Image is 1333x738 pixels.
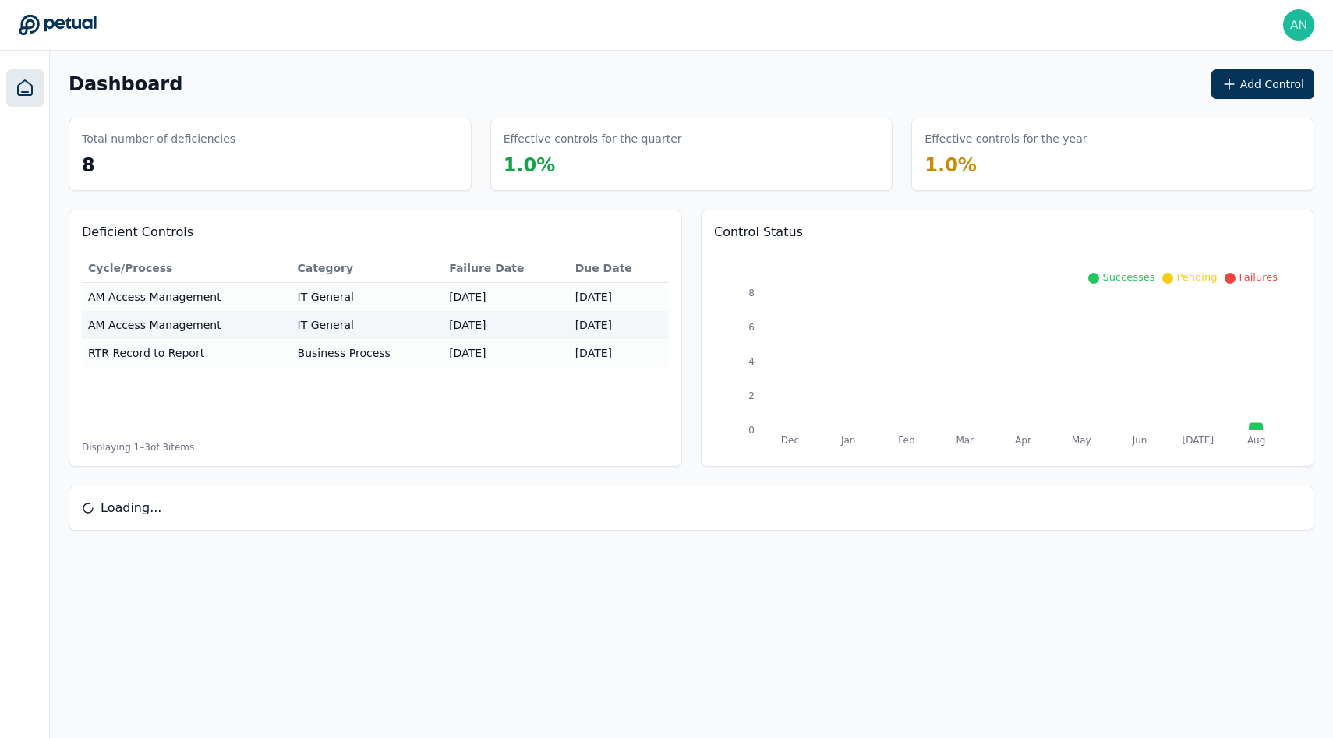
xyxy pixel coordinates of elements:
[82,311,292,339] td: AM Access Management
[443,339,569,367] td: [DATE]
[748,356,755,367] tspan: 4
[292,339,444,367] td: Business Process
[82,223,669,242] h3: Deficient Controls
[292,283,444,312] td: IT General
[748,425,755,436] tspan: 0
[19,14,97,36] a: Go to Dashboard
[82,441,194,454] span: Displaying 1– 3 of 3 items
[748,288,755,298] tspan: 8
[1239,271,1278,283] span: Failures
[956,435,974,446] tspan: Mar
[292,311,444,339] td: IT General
[6,69,44,107] a: Dashboard
[1211,69,1314,99] button: Add Control
[82,339,292,367] td: RTR Record to Report
[748,390,755,401] tspan: 2
[1015,435,1031,446] tspan: Apr
[714,223,1301,242] h3: Control Status
[1183,435,1215,446] tspan: [DATE]
[69,72,182,97] h1: Dashboard
[69,486,1314,530] div: Loading...
[82,254,292,283] th: Cycle/Process
[781,435,799,446] tspan: Dec
[1072,435,1091,446] tspan: May
[292,254,444,283] th: Category
[1102,271,1154,283] span: Successes
[748,322,755,333] tspan: 6
[925,131,1087,147] h3: Effective controls for the year
[898,435,914,446] tspan: Feb
[1132,435,1147,446] tspan: Jun
[925,154,977,176] span: 1.0 %
[1176,271,1217,283] span: Pending
[1247,435,1265,446] tspan: Aug
[569,283,669,312] td: [DATE]
[569,254,669,283] th: Due Date
[443,254,569,283] th: Failure Date
[569,311,669,339] td: [DATE]
[443,283,569,312] td: [DATE]
[840,435,856,446] tspan: Jan
[82,283,292,312] td: AM Access Management
[443,311,569,339] td: [DATE]
[82,154,95,176] span: 8
[1283,9,1314,41] img: andrew+arm@petual.ai
[569,339,669,367] td: [DATE]
[504,154,556,176] span: 1.0 %
[82,131,235,147] h3: Total number of deficiencies
[504,131,682,147] h3: Effective controls for the quarter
